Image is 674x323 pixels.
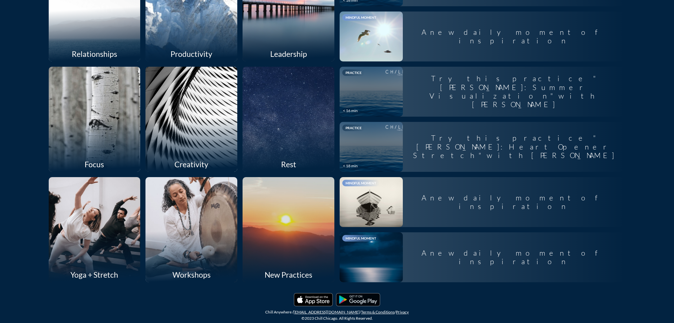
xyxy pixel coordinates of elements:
[403,188,626,216] div: A new daily moment of inspiration
[346,126,362,130] span: Practice
[346,71,362,75] span: Practice
[403,69,626,114] div: Try this practice "[PERSON_NAME]: Summer Visualization" with [PERSON_NAME]
[294,310,360,314] a: [EMAIL_ADDRESS][DOMAIN_NAME]
[343,164,358,168] div: < 18 min
[396,310,409,314] a: Privacy
[243,267,334,282] div: New Practices
[49,46,141,61] div: Relationships
[145,267,237,282] div: Workshops
[2,309,672,321] div: Chill Anywhere / / / ©2023 Chill Chicago. All Rights Reserved.
[343,108,358,113] div: < 16 min
[243,157,334,172] div: Rest
[336,293,380,306] img: Playmarket
[145,157,237,172] div: Creativity
[49,157,141,172] div: Focus
[145,46,237,61] div: Productivity
[294,293,333,306] img: Applestore
[49,267,141,282] div: Yoga + Stretch
[403,243,626,271] div: A new daily moment of inspiration
[243,46,334,61] div: Leadership
[361,310,395,314] a: Terms & Conditions
[346,15,376,19] span: Mindful Moment
[346,181,376,185] span: Mindful Moment
[403,23,626,51] div: A new daily moment of inspiration
[346,236,376,240] span: Mindful Moment
[403,128,626,165] div: Try this practice "[PERSON_NAME]: Heart Opener Stretch" with [PERSON_NAME]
